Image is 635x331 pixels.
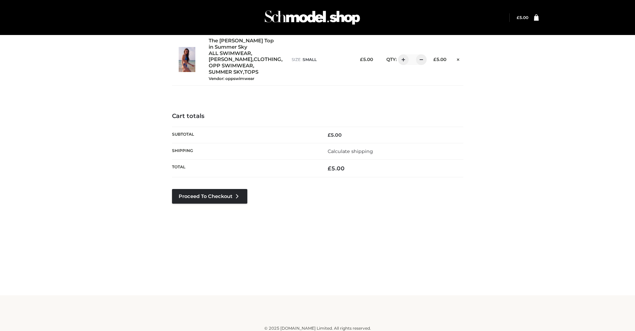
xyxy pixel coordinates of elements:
span: £ [433,57,436,62]
a: TOPS [244,69,258,75]
a: Calculate shipping [328,148,373,154]
bdi: 5.00 [328,165,345,172]
a: £5.00 [517,15,528,20]
span: £ [328,132,331,138]
a: CLOTHING [254,56,281,63]
bdi: 5.00 [360,57,373,62]
h4: Cart totals [172,113,463,120]
span: £ [328,165,331,172]
a: Proceed to Checkout [172,189,247,204]
bdi: 5.00 [328,132,342,138]
img: Schmodel Admin 964 [262,4,362,31]
div: QTY: [380,54,422,65]
bdi: 5.00 [433,57,446,62]
th: Shipping [172,143,318,160]
small: Vendor: oppswimwear [209,76,254,81]
span: £ [360,57,363,62]
span: £ [517,15,519,20]
p: size : [292,57,349,63]
a: SUMMER SKY [209,69,243,75]
th: Total [172,160,318,177]
a: ALL SWIMWEAR [209,50,251,57]
bdi: 5.00 [517,15,528,20]
span: SMALL [303,57,317,62]
th: Subtotal [172,127,318,143]
a: The [PERSON_NAME] Top in Summer Sky [209,38,277,50]
div: , , , , , [209,38,285,81]
a: Remove this item [453,54,463,63]
a: [PERSON_NAME] [209,56,252,63]
a: OPP SWIMWEAR [209,63,253,69]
